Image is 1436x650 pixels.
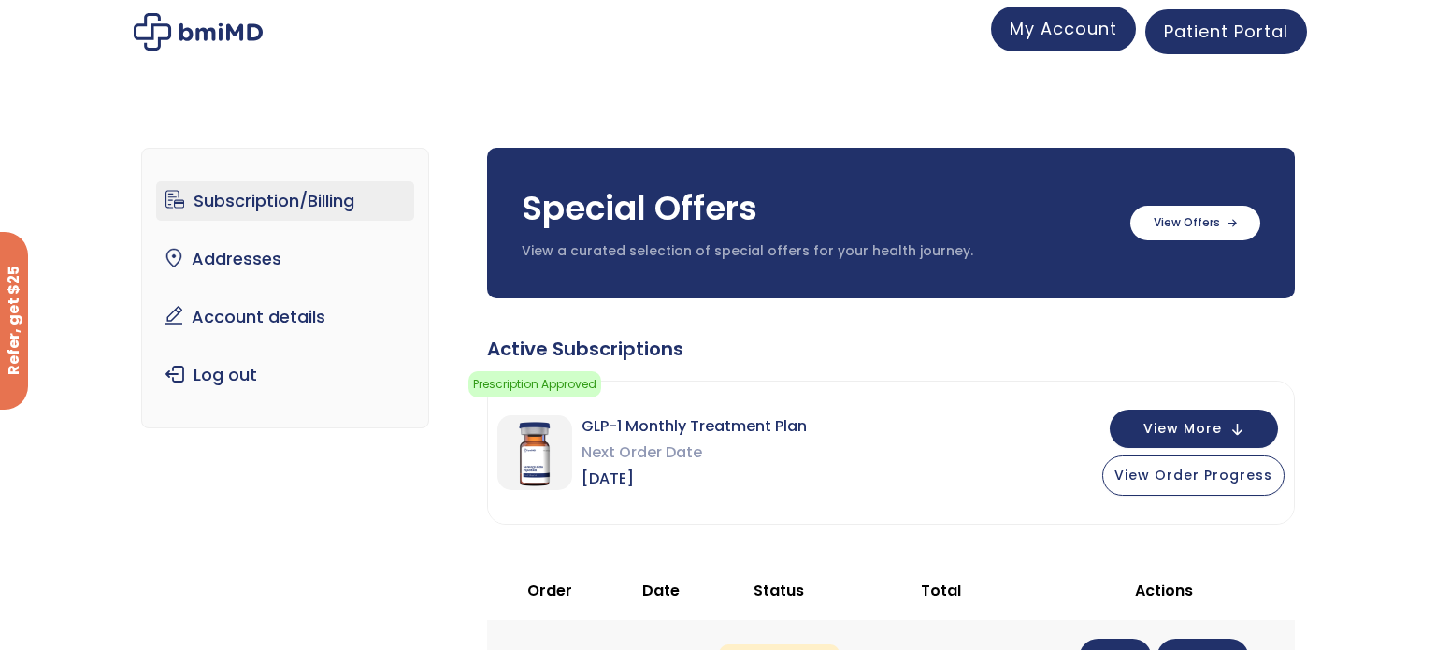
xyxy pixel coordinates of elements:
a: Subscription/Billing [156,181,415,221]
nav: Account pages [141,148,430,428]
span: View More [1143,423,1222,435]
a: My Account [991,7,1136,51]
img: My account [134,13,263,51]
span: Order [527,580,572,601]
button: View More [1110,410,1278,448]
a: Account details [156,297,415,337]
a: Patient Portal [1145,9,1307,54]
span: Prescription Approved [468,371,601,397]
div: Active Subscriptions [487,336,1295,362]
span: GLP-1 Monthly Treatment Plan [582,413,807,440]
span: Actions [1135,580,1193,601]
a: Log out [156,355,415,395]
h3: Special Offers [522,185,1112,232]
span: View Order Progress [1114,466,1272,484]
img: GLP-1 Monthly Treatment Plan [497,415,572,490]
button: View Order Progress [1102,455,1285,496]
span: Status [754,580,804,601]
span: [DATE] [582,466,807,492]
span: My Account [1010,17,1117,40]
span: Total [921,580,961,601]
span: Date [642,580,680,601]
span: Patient Portal [1164,20,1288,43]
p: View a curated selection of special offers for your health journey. [522,242,1112,261]
span: Next Order Date [582,440,807,466]
a: Addresses [156,239,415,279]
